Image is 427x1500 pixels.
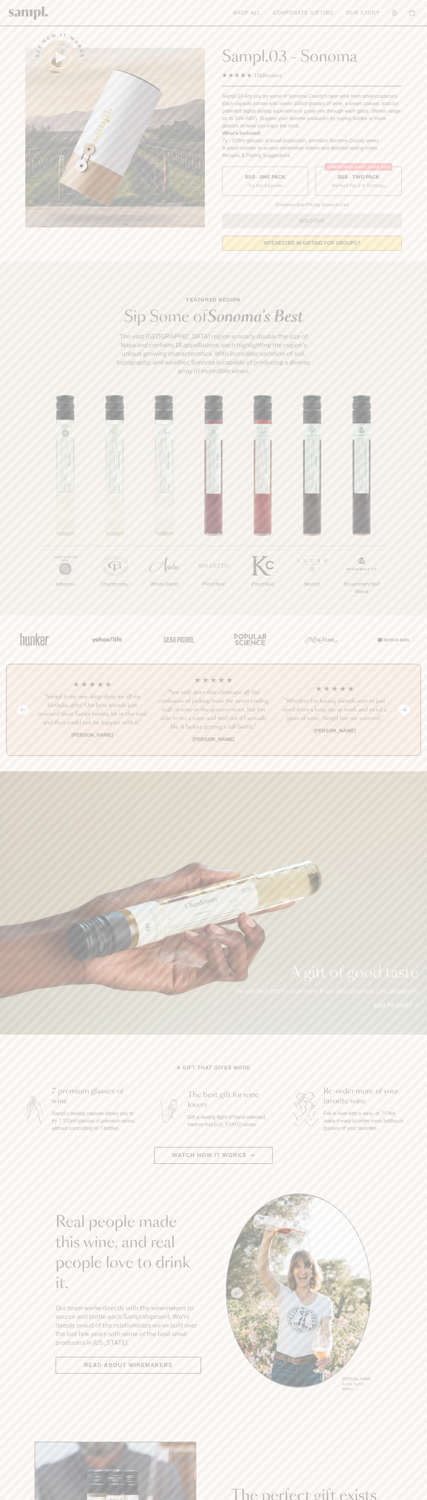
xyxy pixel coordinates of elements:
[158,677,269,743] li: 2 / 4
[222,144,402,152] li: A smart coaster to access winemaker videos and detailed tasting notes.
[325,163,392,171] div: Christmas SALE! Save 20%
[52,1086,136,1106] h3: 7 premium glasses of wine
[189,395,238,608] li: 4 / 7
[222,137,402,144] li: 7x - 100ml glasses of small production, premium Sonoma County wines
[288,581,337,588] p: Merlot
[238,581,288,588] p: Pinot Noir
[270,6,337,20] a: Corporate Gifting
[56,1212,201,1294] h2: Real people made this wine, and real people love to drink it.
[248,182,282,189] small: Try the Capsule
[207,310,303,325] em: Sonoma's Best
[25,48,205,227] img: Sampl.03 - Sonoma
[56,1357,201,1374] a: Read about Winemakers
[193,736,234,742] b: [PERSON_NAME]
[279,677,390,743] li: 3 / 4
[230,6,264,20] a: Shop All
[272,202,352,207] li: Christmas Sale Pricing Shown In Cart
[238,395,288,608] li: 5 / 7
[115,310,312,325] h2: Sip Some of
[302,626,339,653] img: Artboard_3_0b291449-6e8c-4d07-b2c2-3f3601a19cd1_x450.png
[222,131,261,136] strong: What’s Included:
[41,395,90,608] li: 1 / 7
[41,581,90,588] p: Albarino
[189,581,238,588] p: Pinot Noir
[337,581,386,595] p: Proprietary Red Blend
[374,626,411,653] img: Artboard_7_5b34974b-f019-449e-91fb-745f8d0877ee_x450.png
[139,581,189,588] p: White Blend
[373,1002,418,1010] a: Add to cart
[263,73,282,78] span: Reviews
[226,1194,371,1392] div: slide 1
[177,1064,251,1072] h2: A gift that gives more
[222,236,402,251] a: interested in gifting for groups?
[52,1110,136,1132] p: Sampl's tasting capsule allows you to try 7 100ml glasses of premium wines without committing to ...
[226,1194,371,1392] ul: carousel
[71,732,113,738] b: [PERSON_NAME]
[245,174,286,181] span: $55 - One Pack
[254,73,263,78] span: 136
[16,626,53,653] img: Artboard_1_c8cd28af-0030-4af1-819c-248e302c7f06_x450.png
[43,40,77,75] button: See how it works
[314,728,356,734] b: [PERSON_NAME]
[342,1377,371,1391] p: [PERSON_NAME] Sutro, Sutro Wines
[279,697,390,723] h3: “Whether I'm having friends over or just tired from a long day at work and need a glass of wine, ...
[222,48,402,66] h1: Sampl.03 - Sonoma
[337,395,386,615] li: 7 / 7
[222,93,402,130] div: Sampl.03 lets you try some of Sonoma County's best wine from small producers. Each capsule comes ...
[323,1086,407,1106] h3: Re-order more of your favorite wine
[56,1304,201,1347] p: Our team works directly with the winemakers to source and bottle each Sampl shipment. We’re deepl...
[332,182,385,189] small: Perfect For 2-4 Tastings
[234,966,418,981] p: A gift of good taste
[115,332,312,375] p: The vast [GEOGRAPHIC_DATA] region is nearly double the size of Napa and contains 18 appellations,...
[37,677,148,743] li: 1 / 4
[231,626,268,653] img: Artboard_4_28b4d326-c26e-48f9-9c80-911f17d6414e_x450.png
[222,152,402,159] li: Recipes & Pairing Suggestions
[222,71,282,80] div: 136Reviews
[37,693,148,727] h3: “Sampl is my one-stop shop for all my birthday gifts! Our best friends just received their Sampl ...
[188,1090,272,1110] h3: The best gift for wine lovers
[139,395,189,608] li: 3 / 7
[90,395,139,608] li: 2 / 7
[188,1114,272,1128] p: Gift a tasting flight of hand-selected, hard-to-find [US_STATE] wines.
[343,6,383,20] a: Our Story
[115,296,312,304] p: Featured Region
[88,626,125,653] img: Artboard_6_04f9a106-072f-468a-bdd7-f11783b05722_x450.png
[399,705,410,715] button: Next slide
[158,688,269,731] h3: “Not only does this eliminate all the confusion of picking from the never ending wall of wine in ...
[323,1110,407,1132] p: Fall in love with a wine, or 7? We make it easy to order more bottles or glasses of your favorites.
[9,6,48,19] img: Sampl logo
[90,581,139,588] p: Chardonnay
[288,395,337,608] li: 6 / 7
[159,626,196,653] img: Artboard_5_7fdae55a-36fd-43f7-8bfd-f74a06a2878e_x450.png
[222,214,402,228] button: Sold Out
[17,705,28,715] button: Previous slide
[338,174,380,181] span: $88 - Two Pack
[154,1147,273,1164] button: Watch how it works
[234,987,418,995] p: The perfect gift for everyone from wine lovers to casual sippers.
